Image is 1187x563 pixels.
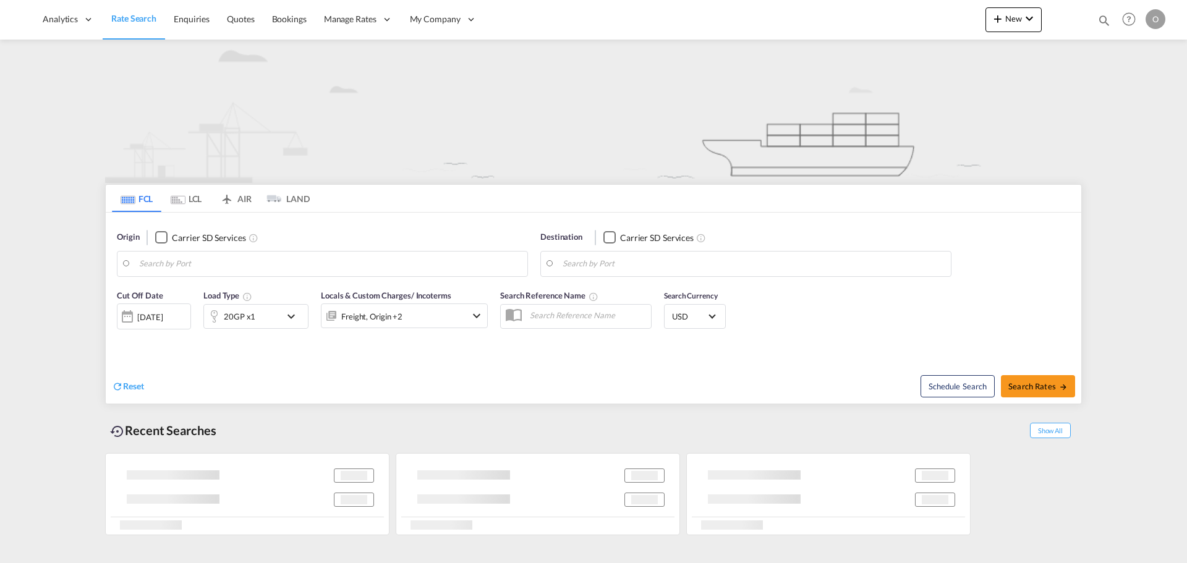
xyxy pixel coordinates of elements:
button: Note: By default Schedule search will only considerorigin ports, destination ports and cut off da... [921,375,995,397]
md-icon: icon-chevron-down [284,309,305,324]
md-icon: icon-backup-restore [110,424,125,439]
div: Carrier SD Services [172,232,245,244]
span: Destination [540,231,582,243]
md-icon: icon-magnify [1097,14,1111,27]
input: Search Reference Name [524,306,651,324]
span: New [990,14,1037,23]
span: Search Currency [664,291,718,300]
md-tab-item: FCL [112,185,161,212]
img: new-FCL.png [105,40,1082,183]
md-checkbox: Checkbox No Ink [603,231,694,244]
span: Manage Rates [324,13,377,25]
div: O [1146,9,1165,29]
span: Enquiries [174,14,210,24]
span: Search Reference Name [500,290,598,300]
div: Recent Searches [105,417,221,444]
div: Carrier SD Services [620,232,694,244]
div: Help [1118,9,1146,31]
span: Bookings [272,14,307,24]
input: Search by Port [563,255,945,273]
md-datepicker: Select [117,328,126,345]
span: My Company [410,13,461,25]
span: Quotes [227,14,254,24]
div: Origin Checkbox No InkUnchecked: Search for CY (Container Yard) services for all selected carrier... [106,213,1081,404]
md-icon: icon-refresh [112,381,123,392]
span: Reset [123,381,144,391]
button: Search Ratesicon-arrow-right [1001,375,1075,397]
md-pagination-wrapper: Use the left and right arrow keys to navigate between tabs [112,185,310,212]
div: Freight Origin Destination Dock Stuffingicon-chevron-down [321,303,488,328]
md-select: Select Currency: $ USDUnited States Dollar [671,307,719,325]
md-icon: icon-airplane [219,192,234,201]
md-icon: icon-chevron-down [1022,11,1037,26]
md-icon: Select multiple loads to view rates [242,292,252,302]
span: Rate Search [111,13,156,23]
div: Freight Origin Destination Dock Stuffing [341,308,402,325]
md-icon: Your search will be saved by the below given name [589,292,598,302]
div: icon-refreshReset [112,380,144,394]
div: [DATE] [137,311,163,323]
button: icon-plus 400-fgNewicon-chevron-down [985,7,1042,32]
md-tab-item: LAND [260,185,310,212]
span: Search Rates [1008,381,1068,391]
span: Analytics [43,13,78,25]
md-icon: icon-chevron-down [469,308,484,323]
span: Cut Off Date [117,290,163,300]
span: Origin [117,231,139,243]
md-icon: Unchecked: Search for CY (Container Yard) services for all selected carriers.Checked : Search for... [696,233,706,243]
md-icon: icon-arrow-right [1059,383,1068,391]
md-tab-item: LCL [161,185,211,212]
span: Load Type [203,290,252,300]
span: Help [1118,9,1139,30]
div: icon-magnify [1097,14,1111,32]
span: Show All [1030,423,1071,438]
div: [DATE] [117,303,191,329]
div: 20GP x1icon-chevron-down [203,304,308,329]
span: Locals & Custom Charges [321,290,451,300]
input: Search by Port [139,255,521,273]
span: / Incoterms [411,290,451,300]
md-checkbox: Checkbox No Ink [155,231,245,244]
span: USD [672,311,707,322]
div: 20GP x1 [224,308,255,325]
md-tab-item: AIR [211,185,260,212]
md-icon: Unchecked: Search for CY (Container Yard) services for all selected carriers.Checked : Search for... [249,233,258,243]
md-icon: icon-plus 400-fg [990,11,1005,26]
